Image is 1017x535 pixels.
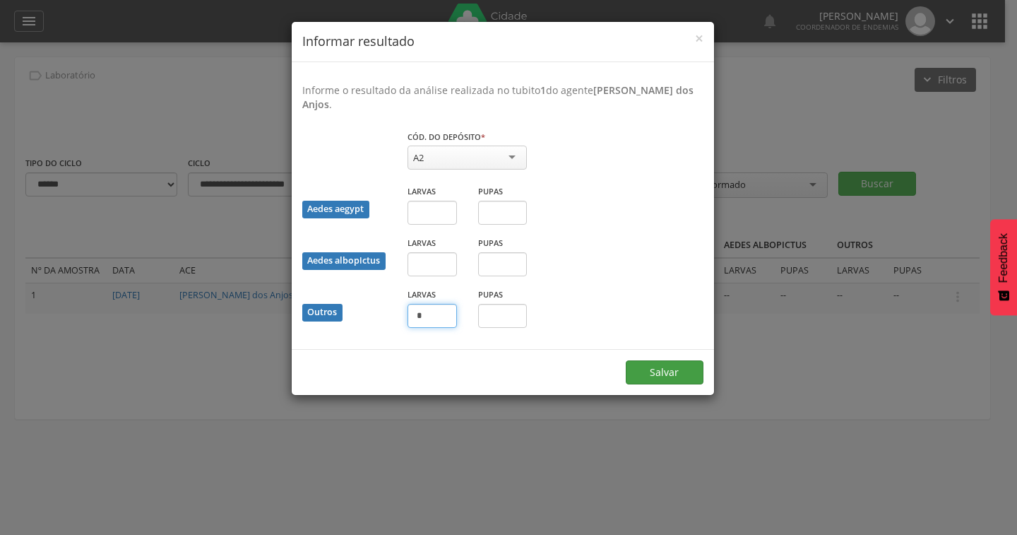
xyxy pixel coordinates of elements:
[478,237,503,249] label: Pupas
[626,360,703,384] button: Salvar
[302,201,369,218] div: Aedes aegypt
[695,28,703,48] span: ×
[302,252,386,270] div: Aedes albopictus
[997,233,1010,283] span: Feedback
[408,131,485,143] label: Cód. do depósito
[413,151,424,164] div: A2
[540,83,546,97] b: 1
[695,31,703,46] button: Close
[408,186,436,197] label: Larvas
[302,83,694,111] b: [PERSON_NAME] dos Anjos
[478,289,503,300] label: Pupas
[990,219,1017,315] button: Feedback - Mostrar pesquisa
[302,33,703,51] h4: Informar resultado
[408,289,436,300] label: Larvas
[302,83,703,112] p: Informe o resultado da análise realizada no tubito do agente .
[408,237,436,249] label: Larvas
[478,186,503,197] label: Pupas
[302,304,343,322] div: Outros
